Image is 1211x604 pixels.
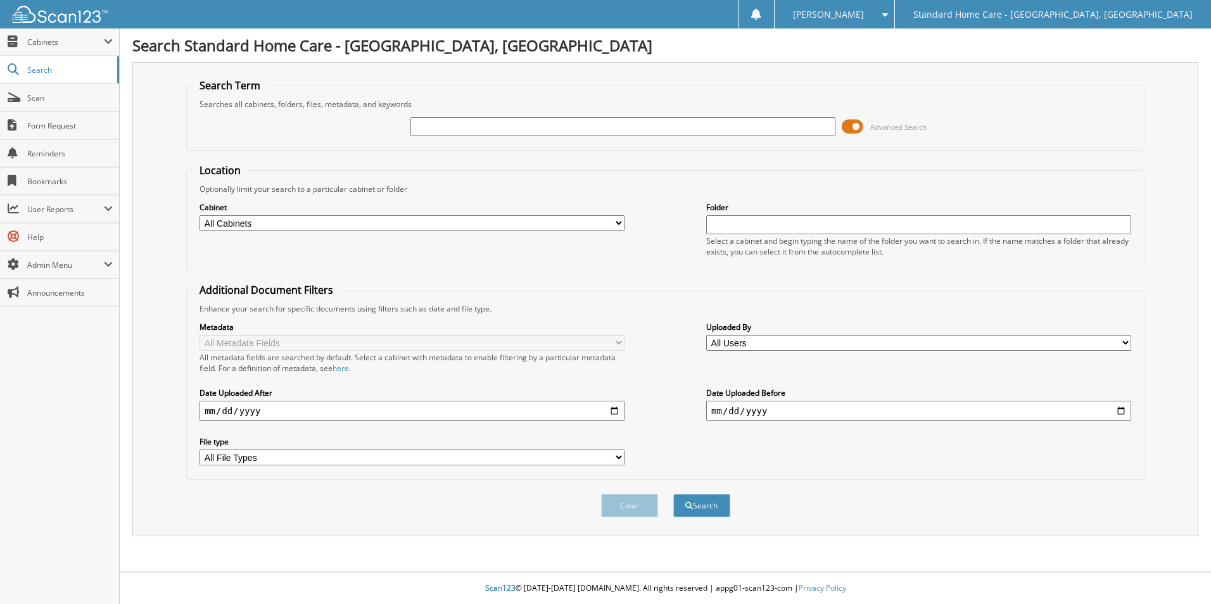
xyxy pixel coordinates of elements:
span: Cabinets [27,37,104,47]
legend: Additional Document Filters [193,283,339,297]
span: Bookmarks [27,176,113,187]
label: Date Uploaded After [200,387,625,398]
span: Reminders [27,148,113,159]
input: start [200,401,625,421]
a: here [333,363,349,374]
span: Search [27,65,111,75]
span: Help [27,232,113,242]
h1: Search Standard Home Care - [GEOGRAPHIC_DATA], [GEOGRAPHIC_DATA] [132,35,1198,56]
label: Uploaded By [706,322,1131,332]
div: Searches all cabinets, folders, files, metadata, and keywords [193,99,1138,110]
div: Enhance your search for specific documents using filters such as date and file type. [193,303,1138,314]
span: Advanced Search [870,122,927,132]
label: Folder [706,202,1131,213]
span: Announcements [27,287,113,298]
span: Admin Menu [27,260,104,270]
label: Metadata [200,322,625,332]
span: Form Request [27,120,113,131]
label: Cabinet [200,202,625,213]
input: end [706,401,1131,421]
div: Select a cabinet and begin typing the name of the folder you want to search in. If the name match... [706,236,1131,257]
label: File type [200,436,625,447]
span: [PERSON_NAME] [793,11,864,18]
legend: Search Term [193,79,267,92]
span: Scan [27,92,113,103]
img: scan123-logo-white.svg [13,6,108,23]
span: Standard Home Care - [GEOGRAPHIC_DATA], [GEOGRAPHIC_DATA] [913,11,1193,18]
legend: Location [193,163,247,177]
a: Privacy Policy [799,582,846,593]
button: Clear [601,494,658,517]
div: © [DATE]-[DATE] [DOMAIN_NAME]. All rights reserved | appg01-scan123-com | [120,573,1211,604]
label: Date Uploaded Before [706,387,1131,398]
div: All metadata fields are searched by default. Select a cabinet with metadata to enable filtering b... [200,352,625,374]
div: Optionally limit your search to a particular cabinet or folder [193,184,1138,194]
span: Scan123 [485,582,516,593]
button: Search [673,494,730,517]
span: User Reports [27,204,104,215]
